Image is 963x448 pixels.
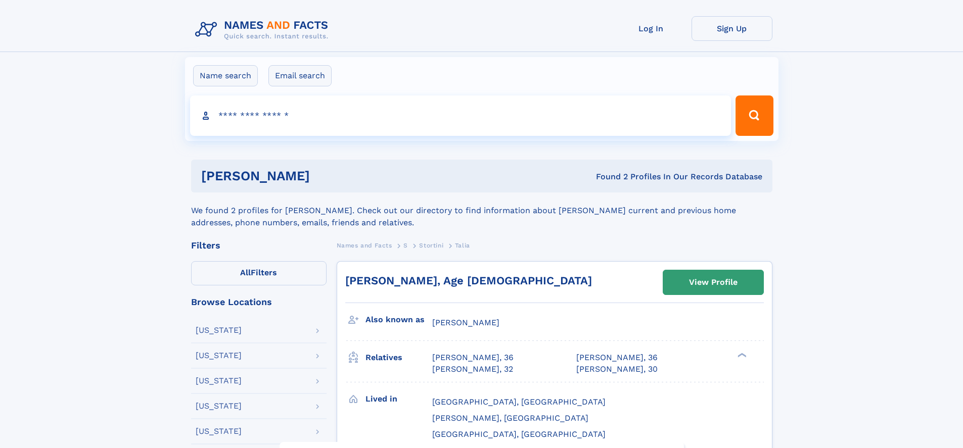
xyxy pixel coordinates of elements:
[191,241,327,250] div: Filters
[268,65,332,86] label: Email search
[736,95,773,136] button: Search Button
[403,242,408,249] span: S
[735,352,747,359] div: ❯
[432,397,606,407] span: [GEOGRAPHIC_DATA], [GEOGRAPHIC_DATA]
[453,171,762,182] div: Found 2 Profiles In Our Records Database
[365,349,432,366] h3: Relatives
[196,326,242,334] div: [US_STATE]
[611,16,692,41] a: Log In
[191,192,772,229] div: We found 2 profiles for [PERSON_NAME]. Check out our directory to find information about [PERSON_...
[432,413,588,423] span: [PERSON_NAME], [GEOGRAPHIC_DATA]
[193,65,258,86] label: Name search
[240,268,251,277] span: All
[196,377,242,385] div: [US_STATE]
[419,242,443,249] span: Stortini
[663,270,763,294] a: View Profile
[432,429,606,439] span: [GEOGRAPHIC_DATA], [GEOGRAPHIC_DATA]
[689,271,738,294] div: View Profile
[432,352,514,363] a: [PERSON_NAME], 36
[201,170,453,182] h1: [PERSON_NAME]
[432,364,513,375] a: [PERSON_NAME], 32
[191,261,327,285] label: Filters
[191,297,327,307] div: Browse Locations
[432,318,499,327] span: [PERSON_NAME]
[337,239,392,252] a: Names and Facts
[196,352,242,360] div: [US_STATE]
[345,274,592,287] a: [PERSON_NAME], Age [DEMOGRAPHIC_DATA]
[365,390,432,408] h3: Lived in
[365,311,432,328] h3: Also known as
[191,16,337,43] img: Logo Names and Facts
[419,239,443,252] a: Stortini
[196,427,242,435] div: [US_STATE]
[190,95,731,136] input: search input
[403,239,408,252] a: S
[455,242,470,249] span: Talia
[576,352,658,363] a: [PERSON_NAME], 36
[692,16,772,41] a: Sign Up
[576,364,658,375] a: [PERSON_NAME], 30
[196,402,242,410] div: [US_STATE]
